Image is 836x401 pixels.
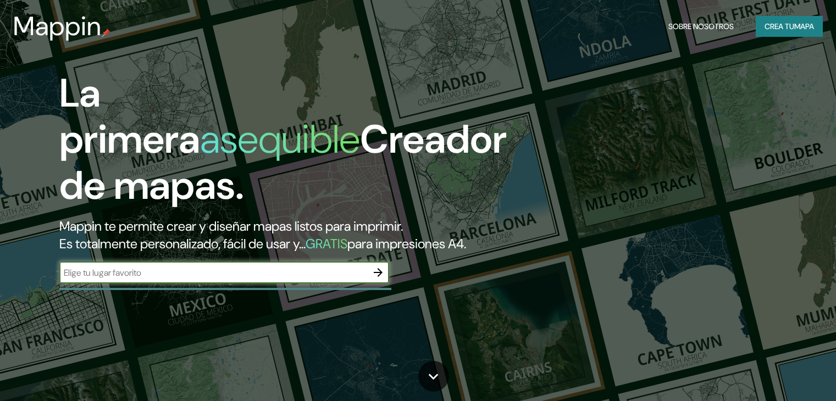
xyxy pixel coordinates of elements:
[765,21,794,31] font: Crea tu
[738,358,824,389] iframe: Help widget launcher
[200,114,360,165] font: asequible
[59,218,403,235] font: Mappin te permite crear y diseñar mapas listos para imprimir.
[794,21,814,31] font: mapa
[59,235,306,252] font: Es totalmente personalizado, fácil de usar y...
[13,9,102,43] font: Mappin
[664,16,738,37] button: Sobre nosotros
[102,29,110,37] img: pin de mapeo
[347,235,466,252] font: para impresiones A4.
[59,266,367,279] input: Elige tu lugar favorito
[59,114,507,211] font: Creador de mapas.
[756,16,823,37] button: Crea tumapa
[668,21,734,31] font: Sobre nosotros
[59,68,200,165] font: La primera
[306,235,347,252] font: GRATIS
